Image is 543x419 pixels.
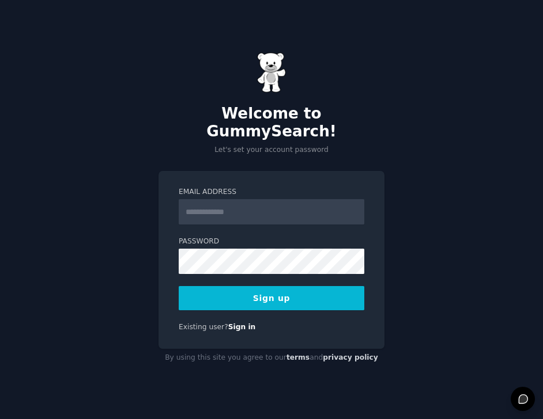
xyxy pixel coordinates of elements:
[323,353,378,361] a: privacy policy
[179,187,364,197] label: Email Address
[257,52,286,93] img: Gummy Bear
[286,353,310,361] a: terms
[179,323,228,331] span: Existing user?
[228,323,256,331] a: Sign in
[159,105,384,141] h2: Welcome to GummySearch!
[159,145,384,155] p: Let's set your account password
[159,349,384,367] div: By using this site you agree to our and
[179,286,364,310] button: Sign up
[179,237,364,247] label: Password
